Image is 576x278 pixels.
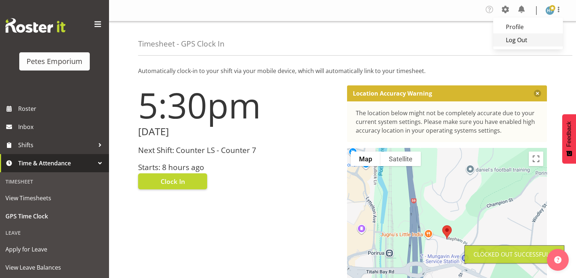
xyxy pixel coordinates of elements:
button: Close message [534,90,541,97]
a: GPS Time Clock [2,207,107,225]
span: View Timesheets [5,193,104,204]
div: Leave [2,225,107,240]
a: Log Out [493,33,563,47]
h3: Starts: 8 hours ago [138,163,338,172]
button: Feedback - Show survey [562,114,576,164]
a: View Timesheets [2,189,107,207]
div: Timesheet [2,174,107,189]
div: Clocked out Successfully [474,250,555,259]
div: The location below might not be completely accurate due to your current system settings. Please m... [356,109,539,135]
span: Time & Attendance [18,158,94,169]
p: Location Accuracy Warning [353,90,432,97]
span: Clock In [161,177,185,186]
img: helena-tomlin701.jpg [545,6,554,15]
a: View Leave Balances [2,258,107,277]
a: Apply for Leave [2,240,107,258]
h1: 5:30pm [138,85,338,125]
div: Petes Emporium [27,56,82,67]
img: help-xxl-2.png [554,256,561,263]
span: Shifts [18,140,94,150]
span: Roster [18,103,105,114]
span: Apply for Leave [5,244,104,255]
h2: [DATE] [138,126,338,137]
button: Show street map [351,152,380,166]
span: GPS Time Clock [5,211,104,222]
p: Automatically clock-in to your shift via your mobile device, which will automatically link to you... [138,67,547,75]
span: Inbox [18,121,105,132]
button: Clock In [138,173,207,189]
button: Toggle fullscreen view [529,152,543,166]
a: Profile [493,20,563,33]
h4: Timesheet - GPS Clock In [138,40,225,48]
span: Feedback [566,121,572,147]
img: Rosterit website logo [5,18,65,33]
h3: Next Shift: Counter LS - Counter 7 [138,146,338,154]
button: Show satellite imagery [380,152,421,166]
span: View Leave Balances [5,262,104,273]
